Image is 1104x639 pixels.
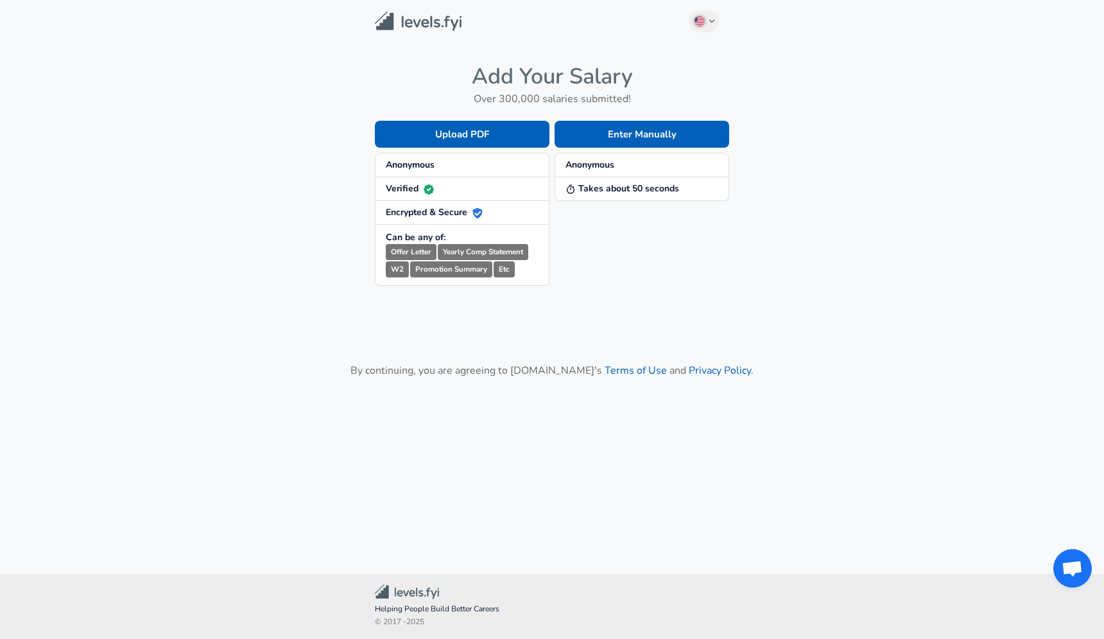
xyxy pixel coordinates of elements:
[375,616,729,629] span: © 2017 - 2025
[386,182,434,195] strong: Verified
[689,10,720,32] button: English (US)
[386,159,435,171] strong: Anonymous
[689,363,751,378] a: Privacy Policy
[1053,549,1092,588] div: Open chat
[375,584,439,599] img: Levels.fyi Community
[375,63,729,90] h4: Add Your Salary
[410,261,492,277] small: Promotion Summary
[555,121,729,148] button: Enter Manually
[386,261,409,277] small: W2
[375,12,461,31] img: Levels.fyi
[438,244,528,260] small: Yearly Comp Statement
[386,231,445,243] strong: Can be any of:
[375,603,729,616] span: Helping People Build Better Careers
[386,244,436,260] small: Offer Letter
[565,182,679,195] strong: Takes about 50 seconds
[375,121,549,148] button: Upload PDF
[386,206,483,218] strong: Encrypted & Secure
[494,261,515,277] small: Etc
[375,90,729,108] h6: Over 300,000 salaries submitted!
[565,159,614,171] strong: Anonymous
[694,16,705,26] img: English (US)
[605,363,667,378] a: Terms of Use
